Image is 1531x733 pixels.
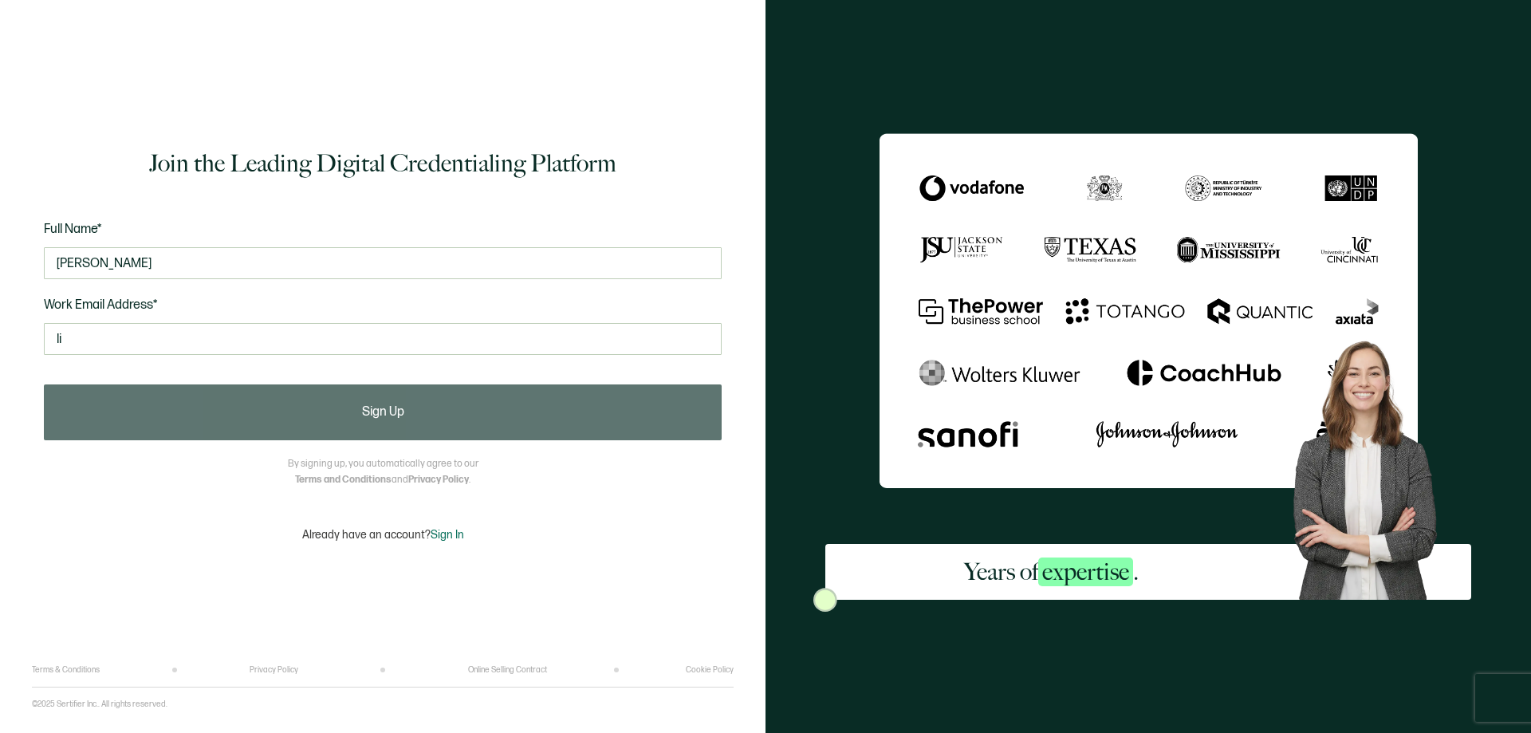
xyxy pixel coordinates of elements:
[880,133,1418,488] img: Sertifier Signup - Years of <span class="strong-h">expertise</span>.
[1277,328,1471,600] img: Sertifier Signup - Years of <span class="strong-h">expertise</span>. Hero
[44,298,158,313] span: Work Email Address*
[288,456,478,488] p: By signing up, you automatically agree to our and .
[250,665,298,675] a: Privacy Policy
[964,556,1139,588] h2: Years of .
[149,148,616,179] h1: Join the Leading Digital Credentialing Platform
[32,700,167,709] p: ©2025 Sertifier Inc.. All rights reserved.
[295,474,392,486] a: Terms and Conditions
[32,665,100,675] a: Terms & Conditions
[44,323,722,355] input: Enter your work email address
[44,247,722,279] input: Jane Doe
[44,384,722,440] button: Sign Up
[1265,553,1531,733] iframe: Chat Widget
[362,406,404,419] span: Sign Up
[813,588,837,612] img: Sertifier Signup
[431,528,464,542] span: Sign In
[468,665,547,675] a: Online Selling Contract
[686,665,734,675] a: Cookie Policy
[408,474,469,486] a: Privacy Policy
[302,528,464,542] p: Already have an account?
[1038,558,1133,586] span: expertise
[44,222,102,237] span: Full Name*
